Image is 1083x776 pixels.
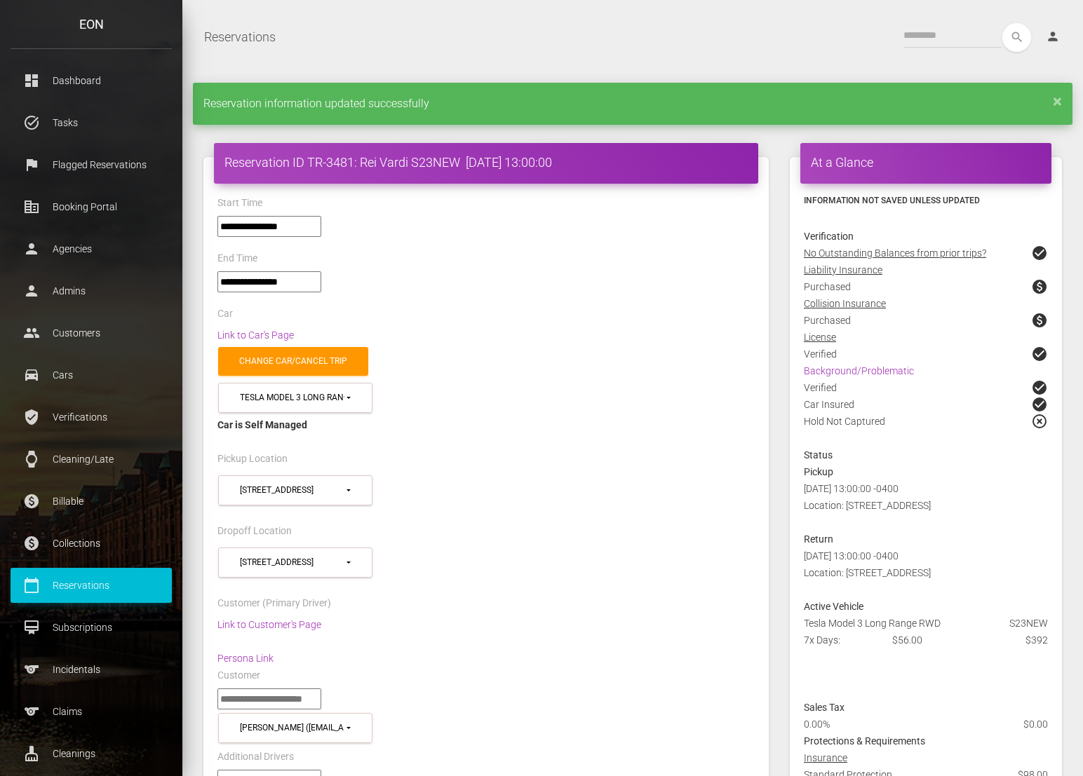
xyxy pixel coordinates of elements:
[1031,413,1048,430] span: highlight_off
[11,231,172,266] a: person Agencies
[21,238,161,259] p: Agencies
[804,298,886,309] u: Collision Insurance
[804,247,986,259] u: No Outstanding Balances from prior trips?
[1035,23,1072,51] a: person
[793,413,1058,447] div: Hold Not Captured
[11,63,172,98] a: dashboard Dashboard
[804,483,931,511] span: [DATE] 13:00:00 -0400 Location: [STREET_ADDRESS]
[804,533,833,545] strong: Return
[217,329,294,341] a: Link to Car's Page
[217,619,321,630] a: Link to Customer's Page
[21,154,161,175] p: Flagged Reservations
[21,365,161,386] p: Cars
[11,568,172,603] a: calendar_today Reservations
[11,526,172,561] a: paid Collections
[1031,312,1048,329] span: paid
[217,416,755,433] div: Car is Self Managed
[11,273,172,308] a: person Admins
[217,653,274,664] a: Persona Link
[21,743,161,764] p: Cleanings
[793,312,1058,329] div: Purchased
[804,332,836,343] u: License
[218,713,372,743] button: Rei Vardi (reivardi++test2@gmail.com)
[217,452,288,466] label: Pickup Location
[204,20,276,55] a: Reservations
[1031,396,1048,413] span: check_circle
[21,701,161,722] p: Claims
[804,264,882,275] u: Liability Insurance
[804,365,914,376] a: Background/Problematic
[804,752,847,763] u: Insurance
[804,702,845,713] strong: Sales Tax
[240,484,344,496] div: [STREET_ADDRESS]
[193,83,1072,125] div: Reservation information updated successfully
[882,632,970,648] div: $56.00
[224,154,748,171] h4: Reservation ID TR-3481: Rei Vardi S23NEW [DATE] 13:00:00
[21,196,161,217] p: Booking Portal
[21,280,161,301] p: Admins
[793,716,970,733] div: 0.00%
[1053,97,1062,105] a: ×
[804,550,931,578] span: [DATE] 13:00:00 -0400 Location: [STREET_ADDRESS]
[11,105,172,140] a: task_alt Tasks
[804,601,863,612] strong: Active Vehicle
[217,750,294,764] label: Additional Drivers
[21,617,161,638] p: Subscriptions
[1031,245,1048,261] span: check_circle
[811,154,1041,171] h4: At a Glance
[218,383,372,413] button: Tesla Model 3 Long Range RWD (S23NEW in 10013)
[804,449,833,461] strong: Status
[21,533,161,554] p: Collections
[1023,716,1048,733] span: $0.00
[804,231,854,242] strong: Verification
[11,315,172,350] a: people Customers
[1025,632,1048,648] span: $392
[1031,278,1048,295] span: paid
[21,575,161,596] p: Reservations
[21,407,161,428] p: Verifications
[793,632,882,648] div: 7x Days:
[240,557,344,569] div: [STREET_ADDRESS]
[11,694,172,729] a: sports Claims
[217,597,331,611] label: Customer (Primary Driver)
[21,322,161,343] p: Customers
[21,449,161,470] p: Cleaning/Late
[11,358,172,393] a: drive_eta Cars
[793,278,1058,295] div: Purchased
[804,194,1048,207] h6: Information not saved unless updated
[217,307,233,321] label: Car
[217,524,292,538] label: Dropoff Location
[11,189,172,224] a: corporate_fare Booking Portal
[804,466,833,477] strong: Pickup
[793,615,1058,632] div: Tesla Model 3 Long Range RWD
[11,147,172,182] a: flag Flagged Reservations
[1009,615,1048,632] span: S23NEW
[1031,346,1048,362] span: check_circle
[217,252,257,266] label: End Time
[218,347,368,376] a: Change car/cancel trip
[1002,23,1031,52] button: search
[218,547,372,578] button: 50 White Street (10013)
[240,392,344,404] div: Tesla Model 3 Long Range RWD (S23NEW in 10013)
[11,400,172,435] a: verified_user Verifications
[21,70,161,91] p: Dashboard
[793,379,1058,396] div: Verified
[21,491,161,512] p: Billable
[11,736,172,771] a: cleaning_services Cleanings
[11,652,172,687] a: sports Incidentals
[793,396,1058,413] div: Car Insured
[793,346,1058,362] div: Verified
[11,442,172,477] a: watch Cleaning/Late
[218,475,372,505] button: 50 White Street (10013)
[1031,379,1048,396] span: check_circle
[217,196,262,210] label: Start Time
[21,112,161,133] p: Tasks
[11,610,172,645] a: card_membership Subscriptions
[217,669,260,683] label: Customer
[21,659,161,680] p: Incidentals
[804,735,925,747] strong: Protections & Requirements
[240,722,344,734] div: [PERSON_NAME] ([EMAIL_ADDRESS][DOMAIN_NAME])
[1046,29,1060,43] i: person
[11,484,172,519] a: paid Billable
